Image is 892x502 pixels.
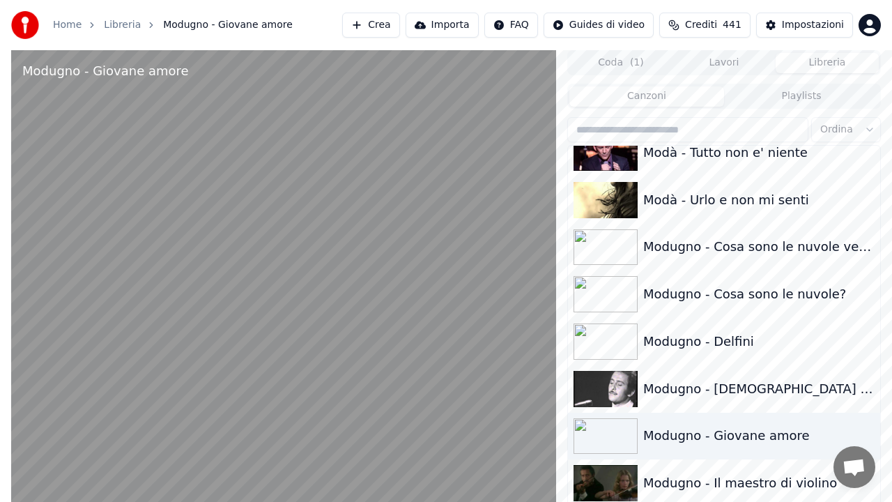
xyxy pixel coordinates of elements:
[685,18,717,32] span: Crediti
[756,13,853,38] button: Impostazioni
[643,426,875,446] div: Modugno - Giovane amore
[53,18,82,32] a: Home
[342,13,399,38] button: Crea
[643,379,875,399] div: Modugno - [DEMOGRAPHIC_DATA] come ti amo
[723,18,741,32] span: 441
[643,190,875,210] div: Modà - Urlo e non mi senti
[643,473,875,493] div: Modugno - Il maestro di violino
[672,53,776,73] button: Lavori
[630,56,644,70] span: ( 1 )
[820,123,853,137] span: Ordina
[643,143,875,162] div: Modà - Tutto non e' niente
[484,13,538,38] button: FAQ
[569,86,724,107] button: Canzoni
[833,446,875,488] div: Aprire la chat
[406,13,479,38] button: Importa
[22,61,189,81] div: Modugno - Giovane amore
[724,86,879,107] button: Playlists
[659,13,751,38] button: Crediti441
[776,53,879,73] button: Libreria
[569,53,672,73] button: Coda
[53,18,293,32] nav: breadcrumb
[643,284,875,304] div: Modugno - Cosa sono le nuvole?
[11,11,39,39] img: youka
[544,13,654,38] button: Guides di video
[163,18,293,32] span: Modugno - Giovane amore
[643,237,875,257] div: Modugno - Cosa sono le nuvole vers 2
[643,332,875,351] div: Modugno - Delfini
[782,18,844,32] div: Impostazioni
[104,18,141,32] a: Libreria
